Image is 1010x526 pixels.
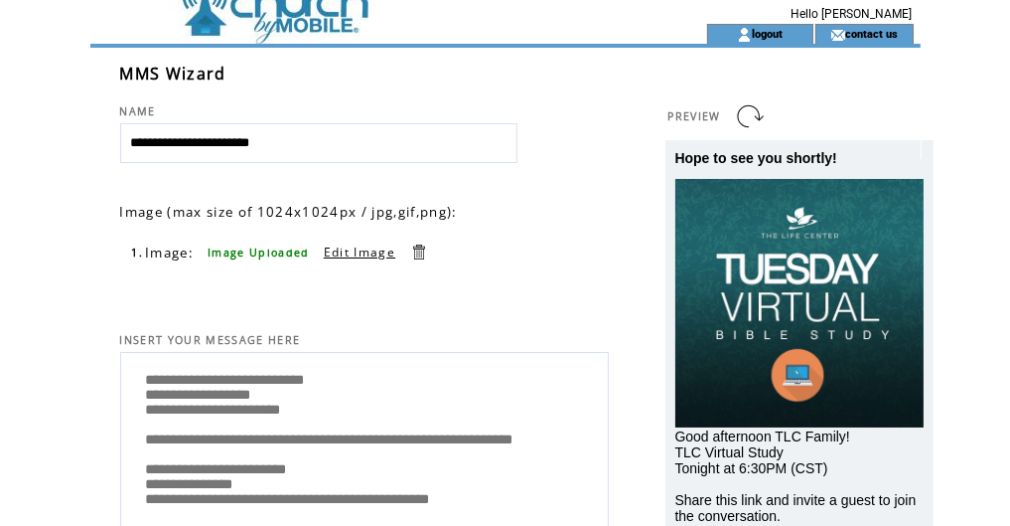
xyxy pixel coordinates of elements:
a: logout [752,27,783,40]
span: PREVIEW [668,109,721,123]
span: Image Uploaded [208,246,310,260]
a: contact us [845,27,898,40]
span: Image (max size of 1024x1024px / jpg,gif,png): [120,203,458,221]
a: Edit Image [324,244,395,261]
span: INSERT YOUR MESSAGE HERE [120,333,301,347]
img: account_icon.gif [737,27,752,43]
span: Hope to see you shortly! [675,150,837,166]
a: Delete this item [409,243,428,262]
span: NAME [120,104,156,118]
span: 1. [132,246,144,260]
img: contact_us_icon.gif [830,27,845,43]
span: Hello [PERSON_NAME] [792,7,913,21]
span: MMS Wizard [120,63,226,85]
span: Image: [145,244,194,262]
